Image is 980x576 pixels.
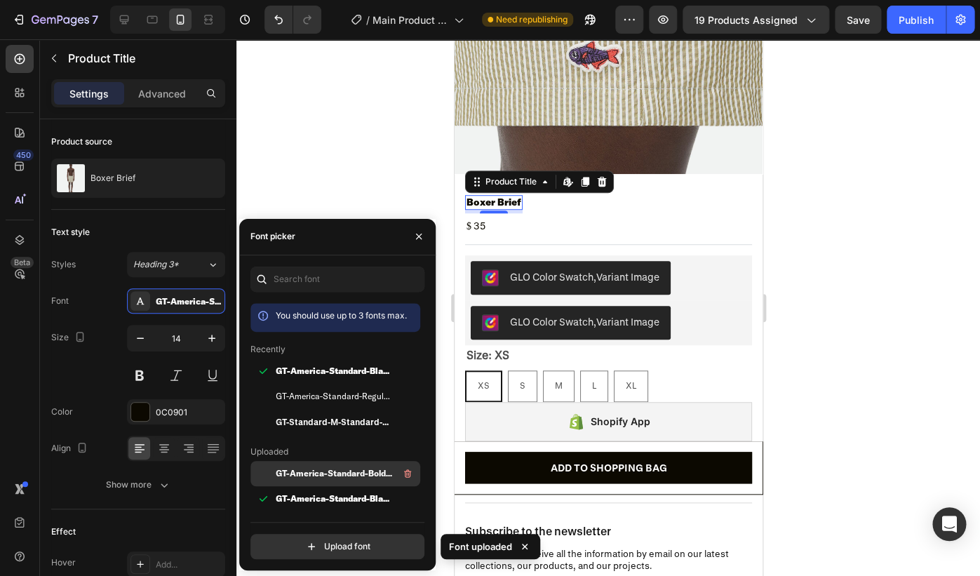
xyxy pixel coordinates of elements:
[51,556,76,569] div: Hover
[250,267,424,292] input: Search font
[899,13,934,27] div: Publish
[694,13,798,27] span: 19 products assigned
[276,415,392,428] span: GT-Standard-M-Standard-Bold-Trial
[6,6,105,34] button: 7
[106,478,171,492] div: Show more
[57,164,85,192] img: product feature img
[51,226,90,239] div: Text style
[887,6,946,34] button: Publish
[51,472,225,497] button: Show more
[276,390,392,403] span: GT-America-Standard-Regular-Trial
[156,558,222,571] div: Add...
[276,365,392,377] span: GT-America-Standard-Black-Trial
[11,257,34,268] div: Beta
[276,310,407,321] span: You should use up to 3 fonts max.
[90,173,135,183] p: Boxer Brief
[92,11,98,28] p: 7
[496,13,568,26] span: Need republishing
[835,6,881,34] button: Save
[51,135,112,148] div: Product source
[847,14,870,26] span: Save
[264,6,321,34] div: Undo/Redo
[127,252,225,277] button: Heading 3*
[250,230,295,243] div: Font picker
[51,258,76,271] div: Styles
[372,13,448,27] span: Main Product Page
[276,467,392,480] span: GT-America-Standard-Bold-Trial
[455,39,763,576] iframe: Design area
[276,493,392,505] span: GT-America-Standard-Black-Trial
[156,406,222,419] div: 0C0901
[449,540,512,554] p: Font uploaded
[133,258,179,271] span: Heading 3*
[250,534,424,559] button: Upload font
[51,328,88,347] div: Size
[304,540,370,554] div: Upload font
[69,86,109,101] p: Settings
[932,507,966,541] div: Open Intercom Messenger
[366,13,370,27] span: /
[51,439,90,458] div: Align
[156,295,222,308] div: GT-America-Standard-Black-Trial
[68,50,220,67] p: Product Title
[51,525,76,538] div: Effect
[51,406,73,418] div: Color
[683,6,829,34] button: 19 products assigned
[138,86,186,101] p: Advanced
[250,446,288,458] p: Uploaded
[13,149,34,161] div: 450
[250,343,286,356] p: Recently
[51,295,69,307] div: Font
